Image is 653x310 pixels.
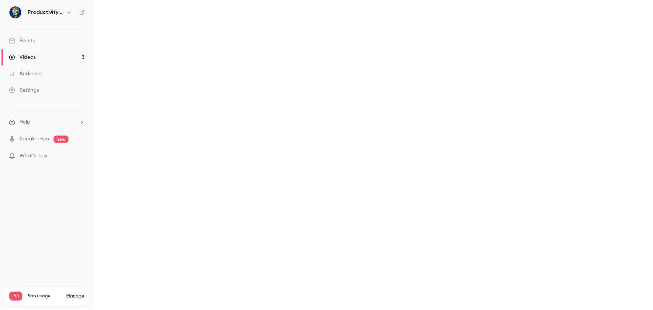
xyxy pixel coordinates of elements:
[19,135,49,143] a: SpeakerHub
[27,293,62,299] span: Plan usage
[9,70,42,77] div: Audience
[9,54,36,61] div: Videos
[9,118,85,126] li: help-dropdown-opener
[66,293,84,299] a: Manage
[54,136,68,143] span: new
[19,152,48,160] span: What's new
[19,118,30,126] span: Help
[28,9,63,16] h6: Productivity Nerd
[9,292,22,301] span: Pro
[9,6,21,18] img: Productivity Nerd
[9,37,35,45] div: Events
[9,86,39,94] div: Settings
